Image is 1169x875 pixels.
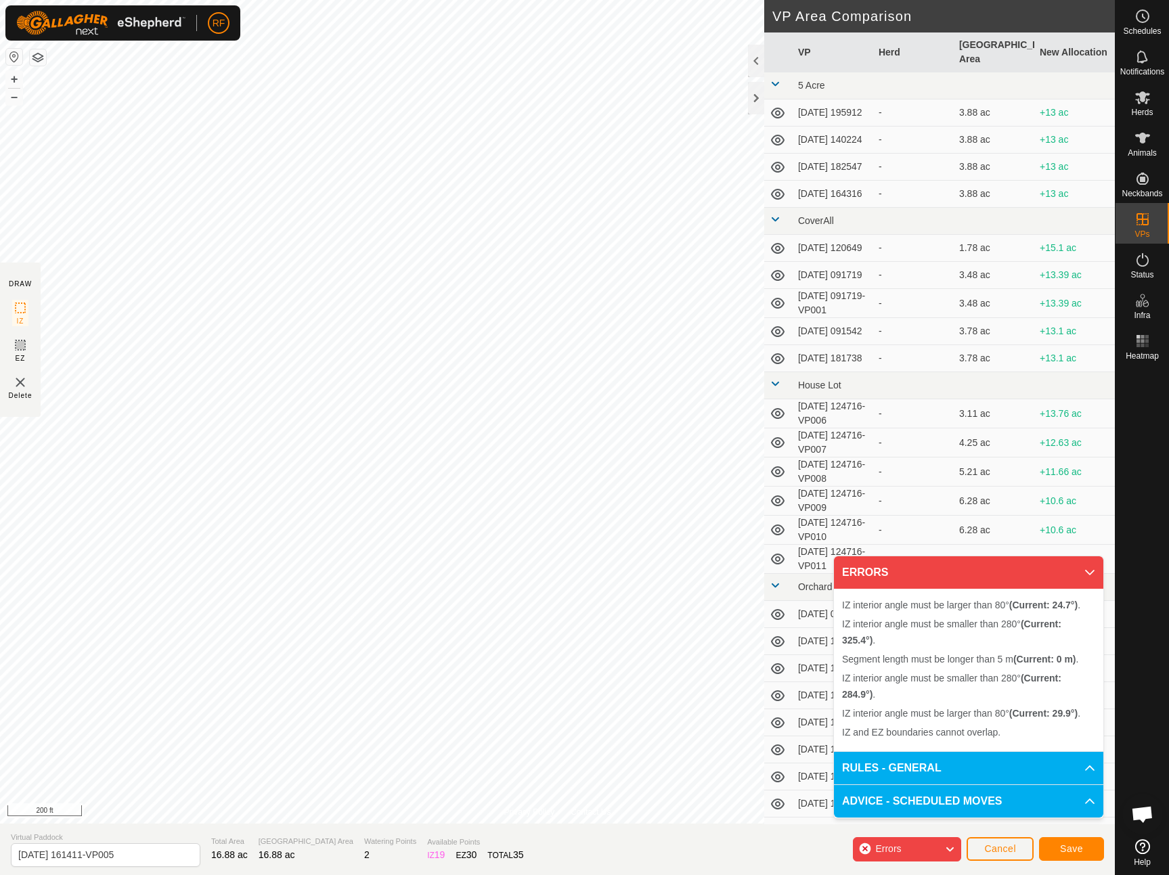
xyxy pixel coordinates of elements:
td: [DATE] 123540 [793,682,873,709]
th: VP [793,32,873,72]
span: 2 [364,849,370,860]
div: TOTAL [487,848,523,862]
td: +13.1 ac [1034,345,1115,372]
td: 5.21 ac [954,457,1034,487]
p-accordion-content: ERRORS [834,589,1103,751]
td: [DATE] 124716-VP008 [793,457,873,487]
th: [GEOGRAPHIC_DATA] Area [954,32,1034,72]
td: +12.63 ac [1034,428,1115,457]
span: Segment length must be longer than 5 m . [842,654,1078,665]
td: 6.28 ac [954,516,1034,545]
span: Virtual Paddock [11,832,200,843]
td: +13.1 ac [1034,318,1115,345]
span: Animals [1128,149,1157,157]
h2: VP Area Comparison [772,8,1115,24]
span: EZ [16,353,26,363]
div: - [879,407,948,421]
td: [DATE] 124716-VP010 [793,516,873,545]
button: Map Layers [30,49,46,66]
td: [DATE] 124716-VP009 [793,487,873,516]
td: 1.78 ac [954,235,1034,262]
td: [DATE] 124518 [793,736,873,763]
span: Help [1134,858,1151,866]
span: IZ interior angle must be larger than 80° . [842,600,1080,610]
td: +11.66 ac [1034,457,1115,487]
td: [DATE] 091719-VP001 [793,289,873,318]
td: [DATE] 140224 [793,127,873,154]
div: - [879,241,948,255]
b: (Current: 29.9°) [1009,708,1078,719]
td: +10.6 ac [1034,516,1115,545]
span: 30 [466,849,477,860]
span: VPs [1134,230,1149,238]
span: House Lot [798,380,841,390]
td: [DATE] 172259 [793,709,873,736]
div: - [879,133,948,147]
td: +10.6 ac [1034,487,1115,516]
a: Privacy Policy [504,806,554,818]
td: +13 ac [1034,127,1115,154]
a: Help [1116,834,1169,872]
p-accordion-header: ADVICE - SCHEDULED MOVES [834,785,1103,817]
span: Schedules [1123,27,1161,35]
td: 3.88 ac [954,99,1034,127]
span: IZ interior angle must be larger than 80° . [842,708,1080,719]
button: Cancel [967,837,1034,861]
td: 4.25 ac [954,428,1034,457]
p-accordion-header: ERRORS [834,556,1103,589]
td: [DATE] 182547 [793,154,873,181]
p-accordion-header: RULES - GENERAL [834,752,1103,784]
img: VP [12,374,28,390]
div: DRAW [9,279,32,289]
td: [DATE] 064525 [793,817,873,845]
button: Save [1039,837,1104,861]
td: [DATE] 124808 [793,790,873,817]
td: +15.1 ac [1034,235,1115,262]
td: +13.39 ac [1034,289,1115,318]
td: 3.88 ac [954,127,1034,154]
div: - [879,296,948,311]
div: Open chat [1122,794,1163,834]
div: - [879,324,948,338]
td: +13 ac [1034,154,1115,181]
td: 6.28 ac [954,487,1034,516]
td: 3.88 ac [954,181,1034,208]
td: +13.39 ac [1034,262,1115,289]
div: - [879,160,948,174]
span: Errors [875,843,901,854]
div: - [879,187,948,201]
div: - [879,494,948,508]
span: Heatmap [1126,352,1159,360]
td: [DATE] 115244 [793,655,873,682]
td: 3.78 ac [954,318,1034,345]
span: Total Area [211,836,248,847]
td: 3.48 ac [954,289,1034,318]
a: Contact Us [571,806,611,818]
span: IZ interior angle must be smaller than 280° . [842,619,1061,646]
div: IZ [427,848,445,862]
img: Gallagher Logo [16,11,185,35]
b: (Current: 0 m) [1013,654,1076,665]
div: - [879,465,948,479]
td: [DATE] 091542 [793,318,873,345]
span: 35 [513,849,524,860]
td: +13 ac [1034,99,1115,127]
th: Herd [873,32,954,72]
span: Save [1060,843,1083,854]
td: [DATE] 181738 [793,345,873,372]
td: [DATE] 120649 [793,235,873,262]
span: IZ interior angle must be smaller than 280° . [842,673,1061,700]
div: - [879,106,948,120]
span: Notifications [1120,68,1164,76]
td: [DATE] 195912 [793,99,873,127]
td: [DATE] 170305 [793,763,873,790]
span: RULES - GENERAL [842,760,942,776]
span: CoverAll [798,215,834,226]
div: - [879,436,948,450]
span: Delete [9,390,32,401]
span: Available Points [427,836,523,848]
span: Herds [1131,108,1153,116]
div: - [879,268,948,282]
span: Orchard Grass [798,581,860,592]
div: - [879,523,948,537]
